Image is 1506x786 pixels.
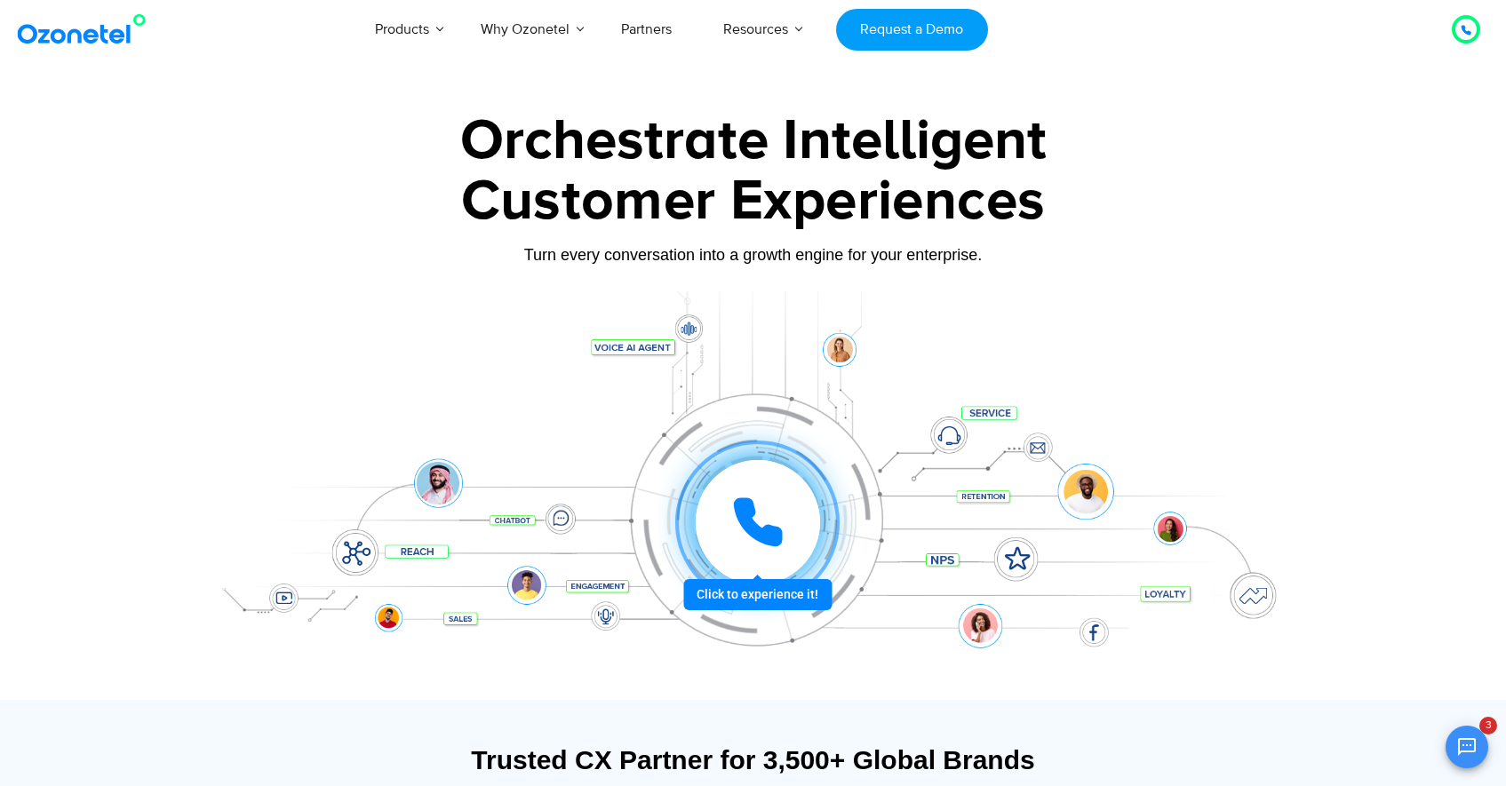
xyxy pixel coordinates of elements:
[198,245,1309,265] div: Turn every conversation into a growth engine for your enterprise.
[1479,717,1497,734] span: 3
[198,159,1309,244] div: Customer Experiences
[1446,726,1488,768] button: Open chat
[198,113,1309,170] div: Orchestrate Intelligent
[836,9,988,51] a: Request a Demo
[207,744,1300,775] div: Trusted CX Partner for 3,500+ Global Brands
